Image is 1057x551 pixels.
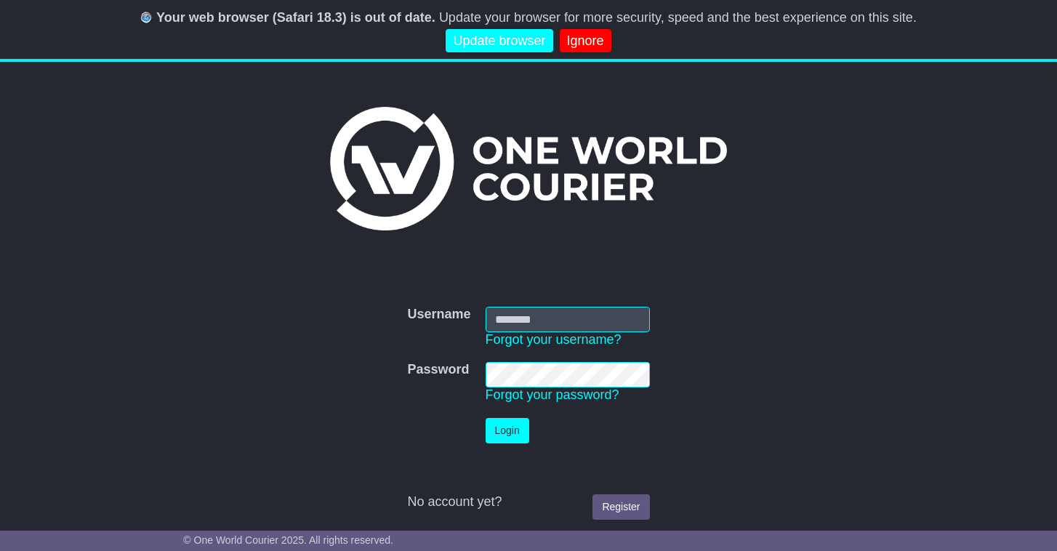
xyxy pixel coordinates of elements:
a: Update browser [446,29,552,53]
label: Password [407,362,469,378]
b: Your web browser (Safari 18.3) is out of date. [156,10,435,25]
span: © One World Courier 2025. All rights reserved. [183,534,393,546]
label: Username [407,307,470,323]
a: Register [592,494,649,520]
img: One World [330,107,727,230]
button: Login [486,418,529,443]
span: Update your browser for more security, speed and the best experience on this site. [439,10,917,25]
a: Ignore [560,29,611,53]
a: Forgot your password? [486,387,619,402]
a: Forgot your username? [486,332,622,347]
div: No account yet? [407,494,649,510]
